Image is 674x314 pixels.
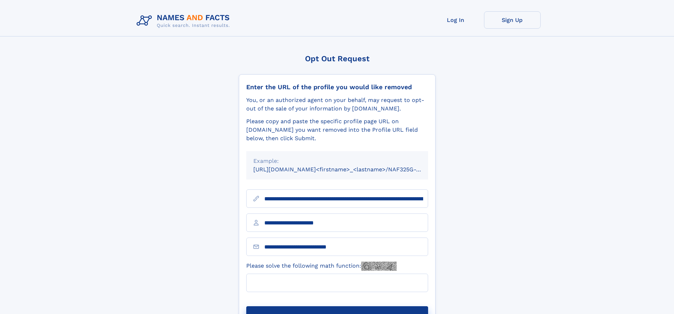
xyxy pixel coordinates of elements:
div: Please copy and paste the specific profile page URL on [DOMAIN_NAME] you want removed into the Pr... [246,117,428,143]
a: Log In [427,11,484,29]
div: Example: [253,157,421,165]
div: Enter the URL of the profile you would like removed [246,83,428,91]
div: You, or an authorized agent on your behalf, may request to opt-out of the sale of your informatio... [246,96,428,113]
div: Opt Out Request [239,54,436,63]
small: [URL][DOMAIN_NAME]<firstname>_<lastname>/NAF325G-xxxxxxxx [253,166,442,173]
label: Please solve the following math function: [246,262,397,271]
img: Logo Names and Facts [134,11,236,30]
a: Sign Up [484,11,541,29]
